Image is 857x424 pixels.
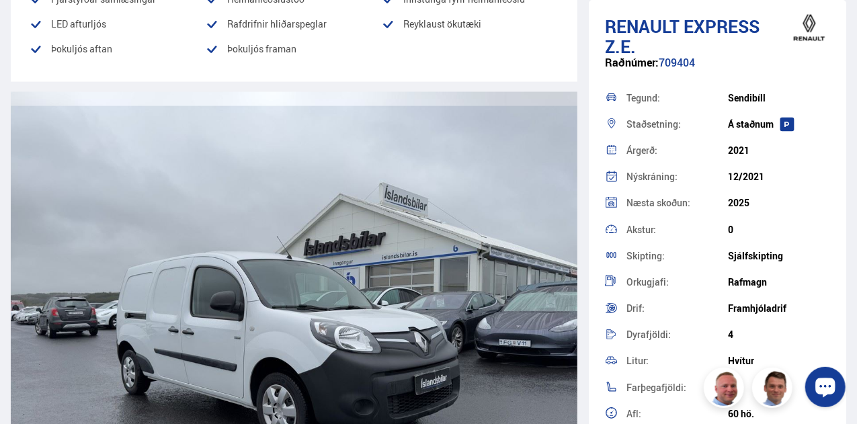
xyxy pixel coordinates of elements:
[728,198,830,208] div: 2025
[728,145,830,156] div: 2021
[626,225,729,235] div: Akstur:
[706,370,746,410] img: siFngHWaQ9KaOqBr.png
[794,362,851,418] iframe: LiveChat chat widget
[626,278,729,287] div: Orkugjafi:
[754,370,794,410] img: FbJEzSuNWCJXmdc-.webp
[728,277,830,288] div: Rafmagn
[626,383,729,392] div: Farþegafjöldi:
[626,356,729,366] div: Litur:
[626,409,729,419] div: Afl:
[30,16,206,32] li: LED afturljós
[626,120,729,129] div: Staðsetning:
[605,55,659,70] span: Raðnúmer:
[626,330,729,339] div: Dyrafjöldi:
[728,329,830,340] div: 4
[728,409,830,419] div: 60 hö.
[626,146,729,155] div: Árgerð:
[728,251,830,261] div: Sjálfskipting
[605,14,760,58] span: Express Z.E.
[626,198,729,208] div: Næsta skoðun:
[605,56,830,83] div: 709404
[728,119,830,130] div: Á staðnum
[382,16,558,32] li: Reyklaust ökutæki
[626,93,729,103] div: Tegund:
[206,16,382,32] li: Rafdrifnir hliðarspeglar
[728,355,830,366] div: Hvítur
[626,172,729,181] div: Nýskráning:
[782,7,836,48] img: brand logo
[626,251,729,261] div: Skipting:
[728,93,830,103] div: Sendibíll
[605,14,680,38] span: Renault
[206,41,382,66] li: Þokuljós framan
[30,41,206,57] li: Þokuljós aftan
[728,171,830,182] div: 12/2021
[728,303,830,314] div: Framhjóladrif
[728,224,830,235] div: 0
[626,304,729,313] div: Drif:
